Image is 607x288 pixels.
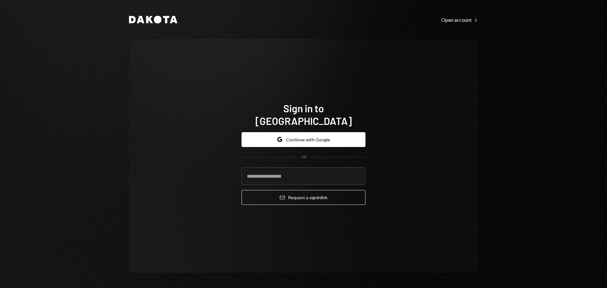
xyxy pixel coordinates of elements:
[242,190,365,205] button: Request a signinlink
[242,132,365,147] button: Continue with Google
[441,16,478,23] a: Open account
[242,102,365,127] h1: Sign in to [GEOGRAPHIC_DATA]
[441,17,478,23] div: Open account
[301,155,306,160] div: OR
